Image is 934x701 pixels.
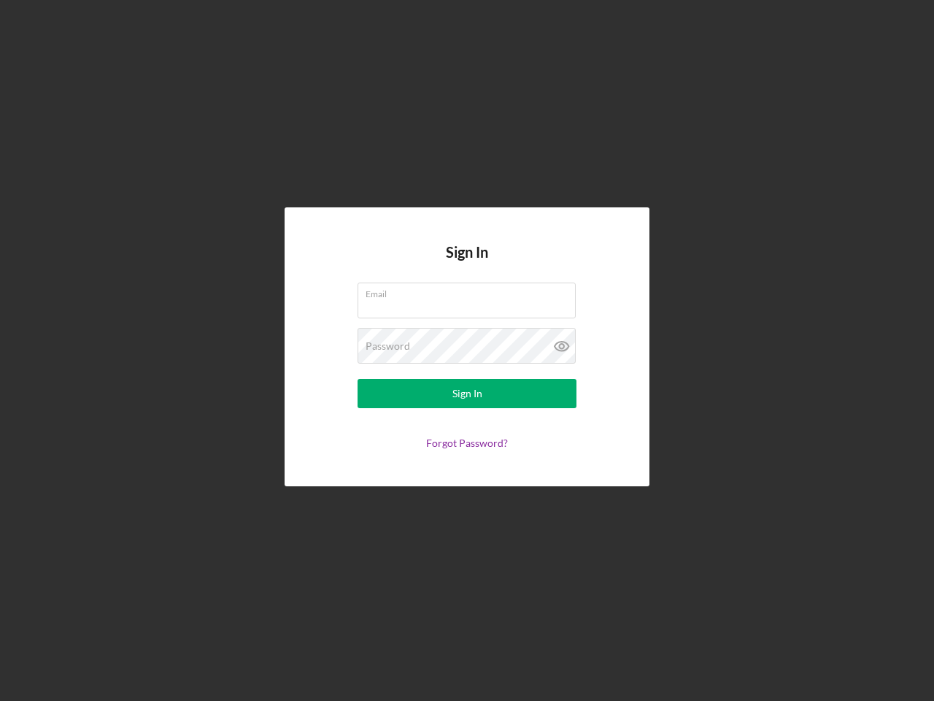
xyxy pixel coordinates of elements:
[366,283,576,299] label: Email
[366,340,410,352] label: Password
[452,379,482,408] div: Sign In
[358,379,576,408] button: Sign In
[446,244,488,283] h4: Sign In
[426,437,508,449] a: Forgot Password?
